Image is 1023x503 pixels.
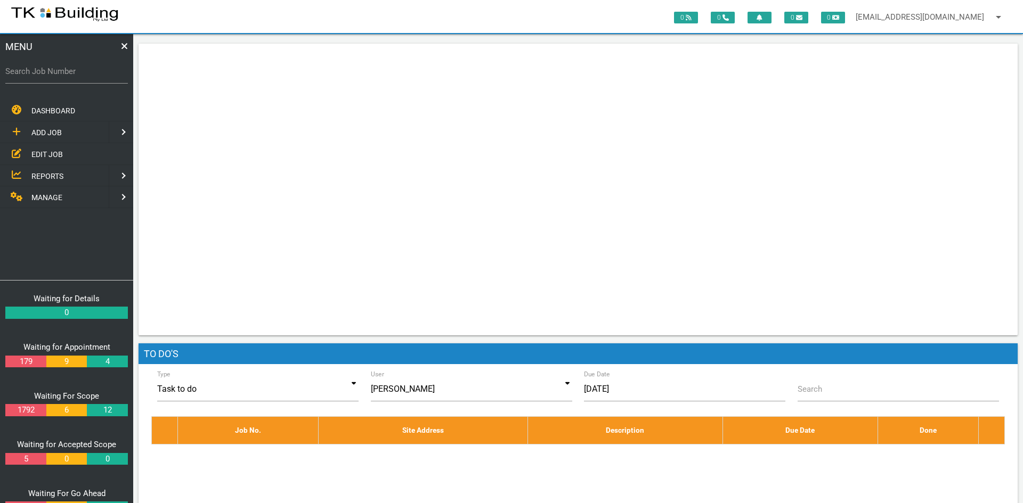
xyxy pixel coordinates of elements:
a: 0 [87,453,127,465]
th: Due Date [722,417,878,444]
label: Due Date [584,369,610,379]
span: EDIT JOB [31,150,63,158]
img: s3file [11,5,119,22]
span: MANAGE [31,193,62,202]
label: Search Job Number [5,65,128,78]
th: Job No. [177,417,319,444]
span: 0 [711,12,735,23]
label: Search [798,383,822,395]
a: 4 [87,356,127,368]
a: 0 [5,307,128,319]
a: 1792 [5,404,46,416]
span: REPORTS [31,171,63,180]
a: 179 [5,356,46,368]
label: Type [157,369,170,379]
a: 12 [87,404,127,416]
th: Site Address [319,417,528,444]
a: Waiting for Accepted Scope [17,440,116,449]
th: Done [878,417,979,444]
label: User [371,369,384,379]
a: 0 [46,453,87,465]
a: Waiting for Details [34,294,100,303]
a: 5 [5,453,46,465]
span: 0 [784,12,808,23]
h1: To Do's [139,343,1018,365]
span: MENU [5,39,33,54]
th: Description [527,417,722,444]
a: Waiting for Appointment [23,342,110,352]
a: Waiting For Scope [34,391,99,401]
span: DASHBOARD [31,106,75,115]
span: ADD JOB [31,128,62,137]
a: 6 [46,404,87,416]
span: 0 [821,12,845,23]
a: Waiting For Go Ahead [28,489,105,498]
a: 9 [46,356,87,368]
span: 0 [674,12,698,23]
